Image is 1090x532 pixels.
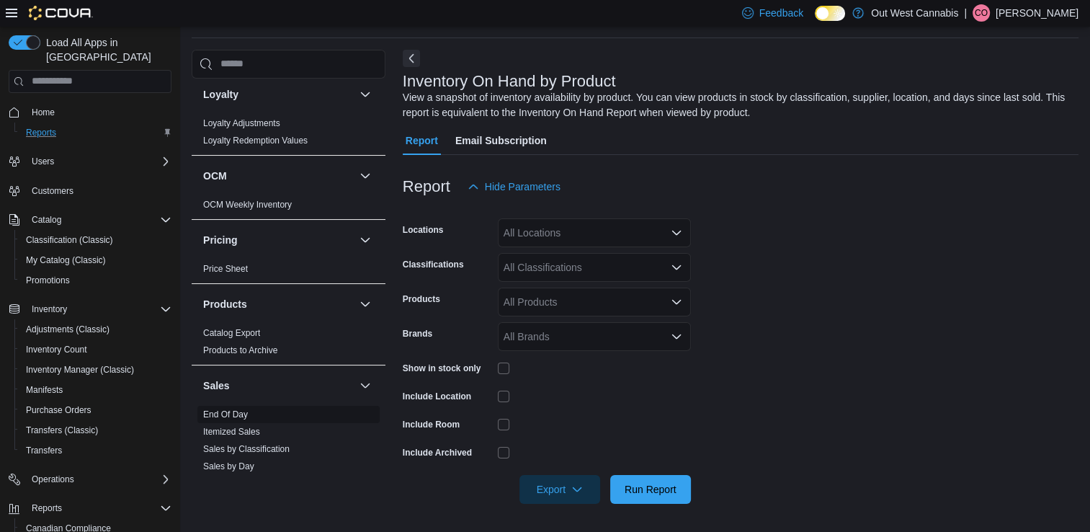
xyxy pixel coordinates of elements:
span: Sales by Classification [203,443,290,455]
button: Reports [3,498,177,518]
button: OCM [203,169,354,183]
button: Products [357,296,374,313]
div: Pricing [192,260,385,283]
button: Customers [3,180,177,201]
span: Products to Archive [203,345,277,356]
span: Email Subscription [455,126,547,155]
a: Itemized Sales [203,427,260,437]
button: Catalog [3,210,177,230]
button: Operations [3,469,177,489]
button: Purchase Orders [14,400,177,420]
span: Sales by Day [203,461,254,472]
a: End Of Day [203,409,248,420]
button: Transfers (Classic) [14,420,177,440]
button: Inventory Manager (Classic) [14,360,177,380]
h3: Loyalty [203,87,238,102]
span: Promotions [26,275,70,286]
span: Promotions [20,272,171,289]
button: Run Report [610,475,691,504]
span: OCM Weekly Inventory [203,199,292,210]
span: Price Sheet [203,263,248,275]
div: Loyalty [192,115,385,155]
label: Brands [403,328,432,340]
a: Products to Archive [203,345,277,355]
button: Open list of options [671,227,682,239]
button: OCM [357,167,374,185]
span: Purchase Orders [20,402,171,419]
button: Loyalty [203,87,354,102]
span: Manifests [26,384,63,396]
a: OCM Weekly Inventory [203,200,292,210]
button: Sales [203,378,354,393]
span: End Of Day [203,409,248,420]
a: Inventory Manager (Classic) [20,361,140,378]
span: Adjustments (Classic) [20,321,171,338]
label: Classifications [403,259,464,270]
h3: OCM [203,169,227,183]
div: OCM [192,196,385,219]
button: Users [26,153,60,170]
button: Inventory [26,301,73,318]
button: Loyalty [357,86,374,103]
button: Pricing [203,233,354,247]
span: Classification (Classic) [20,231,171,249]
button: Promotions [14,270,177,291]
button: Inventory [3,299,177,319]
span: Transfers (Classic) [26,425,98,436]
span: Home [32,107,55,118]
img: Cova [29,6,93,20]
input: Dark Mode [815,6,845,21]
span: Transfers (Classic) [20,422,171,439]
span: Run Report [625,482,676,497]
a: Transfers [20,442,68,459]
span: Inventory [32,303,67,315]
span: Inventory Count [26,344,87,355]
button: Reports [14,123,177,143]
span: Catalog [32,214,61,226]
a: Loyalty Redemption Values [203,136,308,146]
span: Itemized Sales [203,426,260,438]
label: Include Room [403,419,460,430]
a: Loyalty Adjustments [203,118,280,128]
span: Transfers [26,445,62,456]
button: Sales [357,377,374,394]
span: Customers [32,185,73,197]
span: Dark Mode [815,21,816,22]
button: Inventory Count [14,340,177,360]
button: Open list of options [671,262,682,273]
span: Export [528,475,591,504]
a: Transfers (Classic) [20,422,104,439]
button: Open list of options [671,331,682,342]
h3: Report [403,178,450,195]
button: Home [3,102,177,123]
span: Load All Apps in [GEOGRAPHIC_DATA] [40,35,171,64]
span: Classification (Classic) [26,234,113,246]
a: Promotions [20,272,76,289]
a: Classification (Classic) [20,231,119,249]
span: Adjustments (Classic) [26,324,110,335]
span: Customers [26,182,171,200]
span: Catalog Export [203,327,260,339]
span: Report [406,126,438,155]
span: Inventory Count [20,341,171,358]
h3: Pricing [203,233,237,247]
button: Operations [26,471,80,488]
span: Inventory [26,301,171,318]
span: My Catalog (Classic) [26,254,106,266]
a: Sales by Classification [203,444,290,454]
button: Reports [26,500,68,517]
a: Customers [26,182,79,200]
span: Feedback [759,6,803,20]
span: Loyalty Adjustments [203,118,280,129]
button: Next [403,50,420,67]
h3: Sales [203,378,230,393]
button: Transfers [14,440,177,461]
div: Chad O'Neill [973,4,990,22]
span: Inventory Manager (Classic) [26,364,134,376]
h3: Products [203,297,247,311]
button: Adjustments (Classic) [14,319,177,340]
button: Catalog [26,211,67,229]
label: Include Location [403,391,471,402]
label: Products [403,293,440,305]
a: Manifests [20,381,68,399]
